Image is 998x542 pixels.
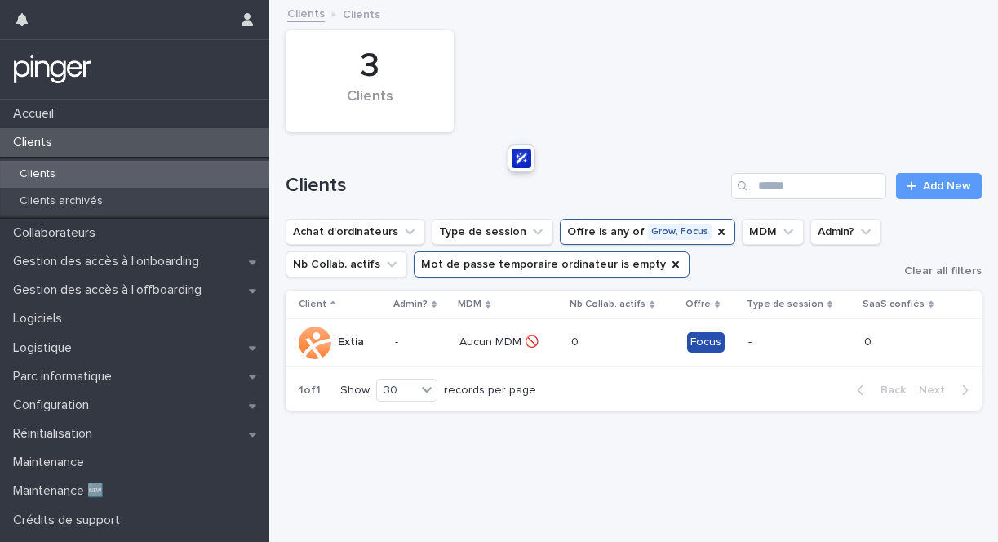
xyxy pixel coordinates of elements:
[7,106,67,122] p: Accueil
[7,483,117,499] p: Maintenance 🆕
[7,282,215,298] p: Gestion des accès à l’offboarding
[7,513,133,528] p: Crédits de support
[286,371,334,411] p: 1 of 1
[863,295,925,313] p: SaaS confiés
[299,295,326,313] p: Client
[395,335,446,349] p: -
[286,319,982,367] tr: Extia-Aucun MDM 🚫00 Focus-00
[458,295,481,313] p: MDM
[891,265,982,277] button: Clear all filters
[393,295,428,313] p: Admin?
[7,225,109,241] p: Collaborateurs
[7,167,69,181] p: Clients
[871,384,906,396] span: Back
[338,335,364,349] p: Extia
[459,335,558,349] p: Aucun MDM 🚫
[340,384,370,398] p: Show
[747,295,823,313] p: Type de session
[7,340,85,356] p: Logistique
[343,4,380,22] p: Clients
[742,219,804,245] button: MDM
[923,180,971,192] span: Add New
[377,382,416,399] div: 30
[844,383,912,398] button: Back
[896,173,982,199] a: Add New
[864,332,875,349] p: 0
[7,426,105,442] p: Réinitialisation
[7,369,125,384] p: Parc informatique
[7,254,212,269] p: Gestion des accès à l’onboarding
[313,46,426,87] div: 3
[570,295,645,313] p: Nb Collab. actifs
[414,251,690,278] button: Mot de passe temporaire ordinateur
[286,174,725,198] h1: Clients
[810,219,881,245] button: Admin?
[685,295,711,313] p: Offre
[912,383,982,398] button: Next
[904,265,982,277] span: Clear all filters
[919,384,955,396] span: Next
[286,219,425,245] button: Achat d'ordinateurs
[7,311,75,327] p: Logiciels
[731,173,886,199] input: Search
[560,219,735,245] button: Offre
[313,88,426,122] div: Clients
[7,194,116,208] p: Clients archivés
[748,335,851,349] p: -
[287,3,325,22] a: Clients
[7,455,97,470] p: Maintenance
[687,332,725,353] div: Focus
[444,384,536,398] p: records per page
[13,53,92,86] img: mTgBEunGTSyRkCgitkcU
[432,219,553,245] button: Type de session
[286,251,407,278] button: Nb Collab. actifs
[7,135,65,150] p: Clients
[571,332,582,349] p: 0
[7,398,102,413] p: Configuration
